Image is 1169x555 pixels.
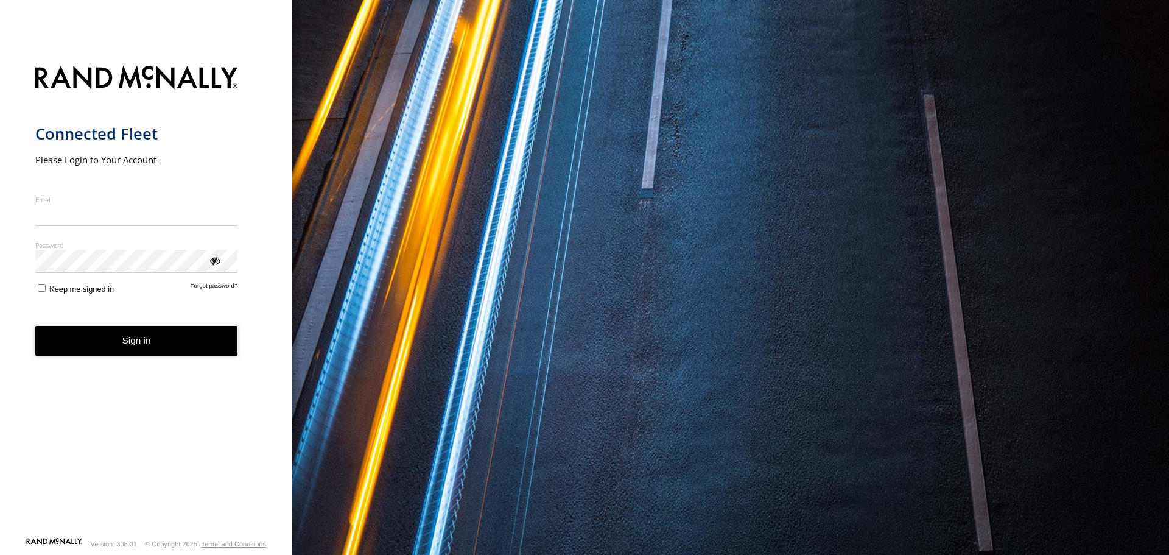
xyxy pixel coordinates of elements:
span: Keep me signed in [49,285,114,294]
form: main [35,58,258,537]
img: Rand McNally [35,63,238,94]
label: Password [35,241,238,250]
div: ViewPassword [208,254,220,266]
label: Email [35,195,238,204]
a: Visit our Website [26,538,82,550]
input: Keep me signed in [38,284,46,292]
div: © Copyright 2025 - [145,540,266,548]
h1: Connected Fleet [35,124,238,144]
a: Terms and Conditions [202,540,266,548]
button: Sign in [35,326,238,356]
a: Forgot password? [191,282,238,294]
div: Version: 308.01 [91,540,137,548]
h2: Please Login to Your Account [35,154,238,166]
